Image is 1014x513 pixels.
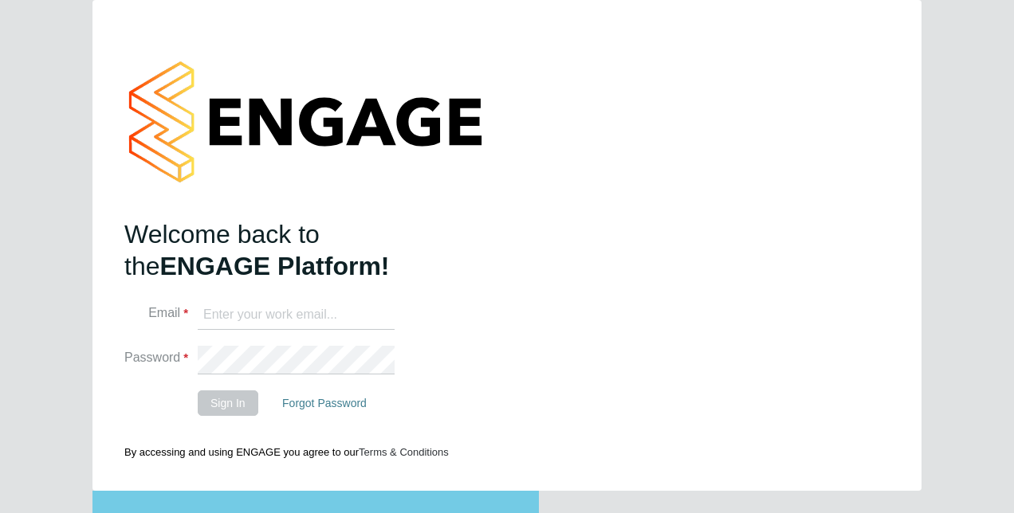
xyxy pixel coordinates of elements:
[124,218,435,282] h2: ENGAGE Platform!
[269,390,379,416] button: Forgot Password
[359,446,449,458] a: Terms & Conditions
[124,350,188,366] label: Password
[198,390,258,416] button: Sign In
[124,220,320,280] span: Welcome back to the
[124,305,188,322] label: Email
[198,301,395,330] input: Enter your work email...
[124,446,449,458] span: By accessing and using ENGAGE you agree to our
